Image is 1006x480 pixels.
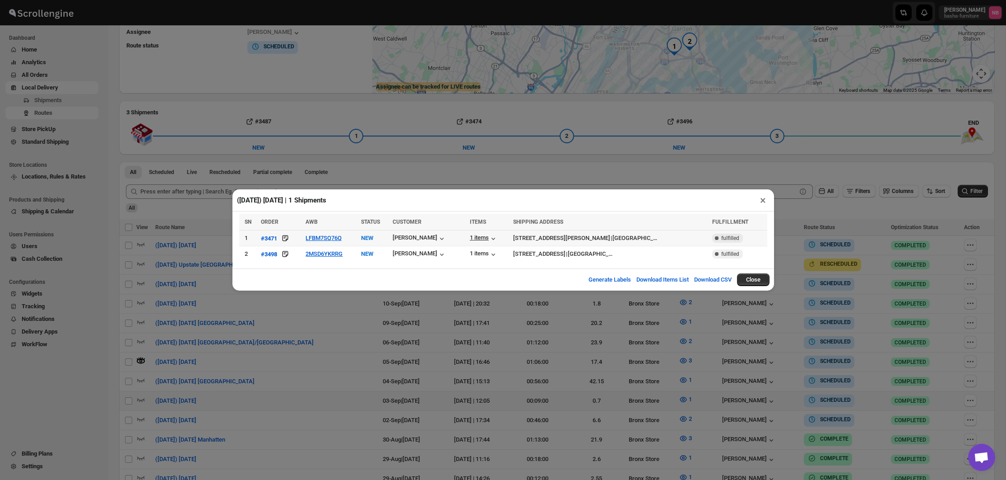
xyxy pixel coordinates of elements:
div: [GEOGRAPHIC_DATA] [612,234,660,243]
button: Close [737,273,770,286]
span: CUSTOMER [393,219,422,225]
span: NEW [361,250,373,257]
button: Download CSV [689,271,737,289]
span: AWB [306,219,318,225]
span: ITEMS [470,219,486,225]
button: #3498 [261,249,277,259]
button: [PERSON_NAME] [393,250,446,259]
td: 1 [239,231,259,246]
div: #3471 [261,235,277,242]
span: fulfilled [721,250,739,258]
h2: ([DATE]) [DATE] | 1 Shipments [237,196,326,205]
button: Generate Labels [583,271,636,289]
span: SHIPPING ADDRESS [513,219,563,225]
span: NEW [361,235,373,241]
div: [STREET_ADDRESS] [513,249,566,259]
span: ORDER [261,219,278,225]
span: STATUS [361,219,380,225]
div: [GEOGRAPHIC_DATA] [568,249,616,259]
button: 2MSD6YKRRG [306,250,343,257]
button: [PERSON_NAME] [393,234,446,243]
button: #3471 [261,234,277,243]
div: #3498 [261,251,277,258]
span: SN [245,219,251,225]
button: 1 items [470,250,498,259]
button: Download Items List [631,271,694,289]
span: fulfilled [721,235,739,242]
div: | [513,234,707,243]
td: 2 [239,246,259,262]
button: 1 items [470,234,498,243]
a: Open chat [968,444,995,471]
div: [STREET_ADDRESS][PERSON_NAME] [513,234,610,243]
button: LFBM7SQ76Q [306,235,342,241]
div: | [513,249,707,259]
span: FULFILLMENT [712,219,748,225]
button: × [756,194,770,207]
